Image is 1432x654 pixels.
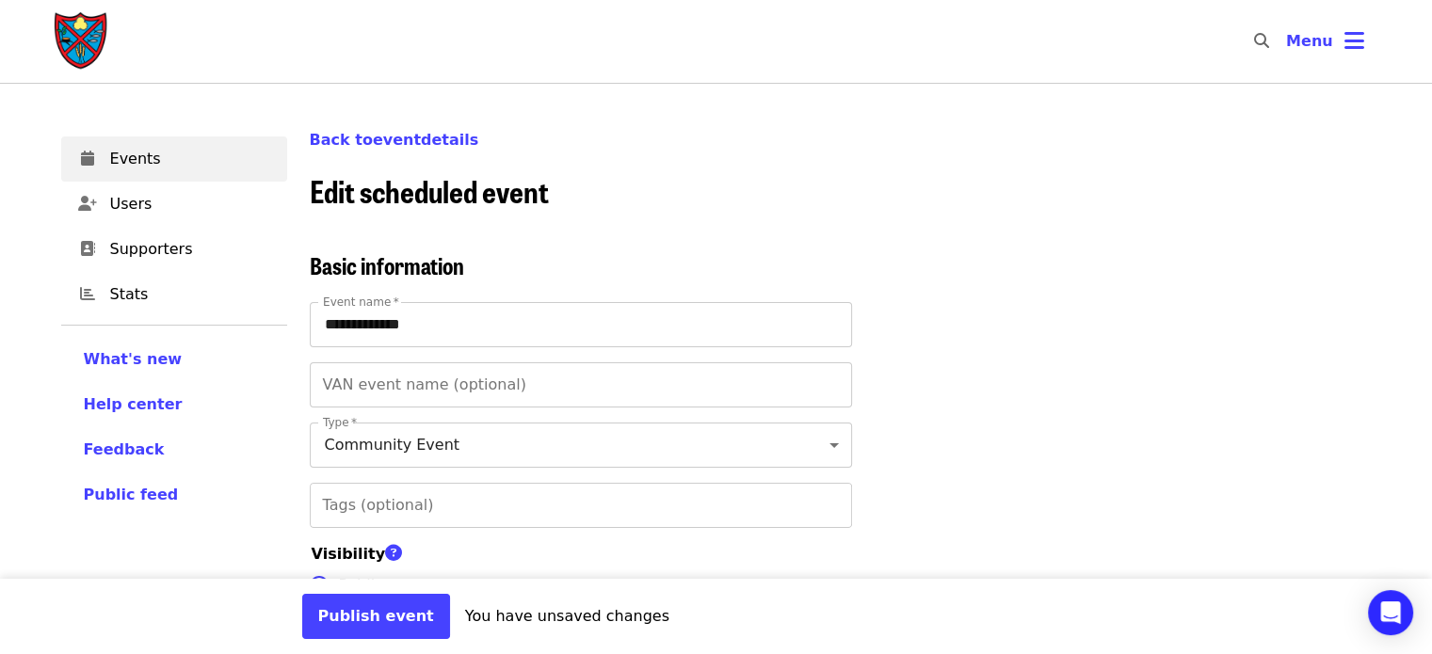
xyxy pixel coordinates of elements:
[310,248,464,281] span: Basic information
[61,182,287,227] a: Users
[302,594,450,639] button: Publish event
[84,348,265,371] a: What's new
[339,574,383,597] span: Public
[310,168,549,213] span: Edit scheduled event
[310,302,852,347] input: Event name
[323,296,399,308] label: Event name
[1368,590,1413,635] div: Open Intercom Messenger
[81,150,94,167] i: calendar icon
[1286,32,1333,50] span: Menu
[110,283,272,306] span: Stats
[80,285,95,303] i: chart-bar icon
[310,423,852,468] div: Community Event
[312,545,414,563] span: Visibility
[1344,27,1364,55] i: bars icon
[385,543,402,564] i: question-circle icon
[110,238,272,261] span: Supporters
[110,193,272,215] span: Users
[54,11,110,72] img: Society of St. Andrew - Home
[80,240,95,258] i: address-book icon
[465,607,669,625] span: You have unsaved changes
[84,350,183,368] span: What's new
[61,227,287,272] a: Supporters
[84,395,183,413] span: Help center
[61,272,287,317] a: Stats
[1271,19,1379,64] button: Toggle account menu
[84,439,165,461] button: Feedback
[323,417,357,428] label: Type
[84,486,179,503] span: Public feed
[110,148,272,170] span: Events
[310,131,479,149] a: Back toeventdetails
[310,362,852,407] input: VAN event name (optional)
[84,393,265,416] a: Help center
[1280,19,1295,64] input: Search
[84,484,265,506] a: Public feed
[1254,32,1269,50] i: search icon
[61,136,287,182] a: Events
[78,195,97,213] i: user-plus icon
